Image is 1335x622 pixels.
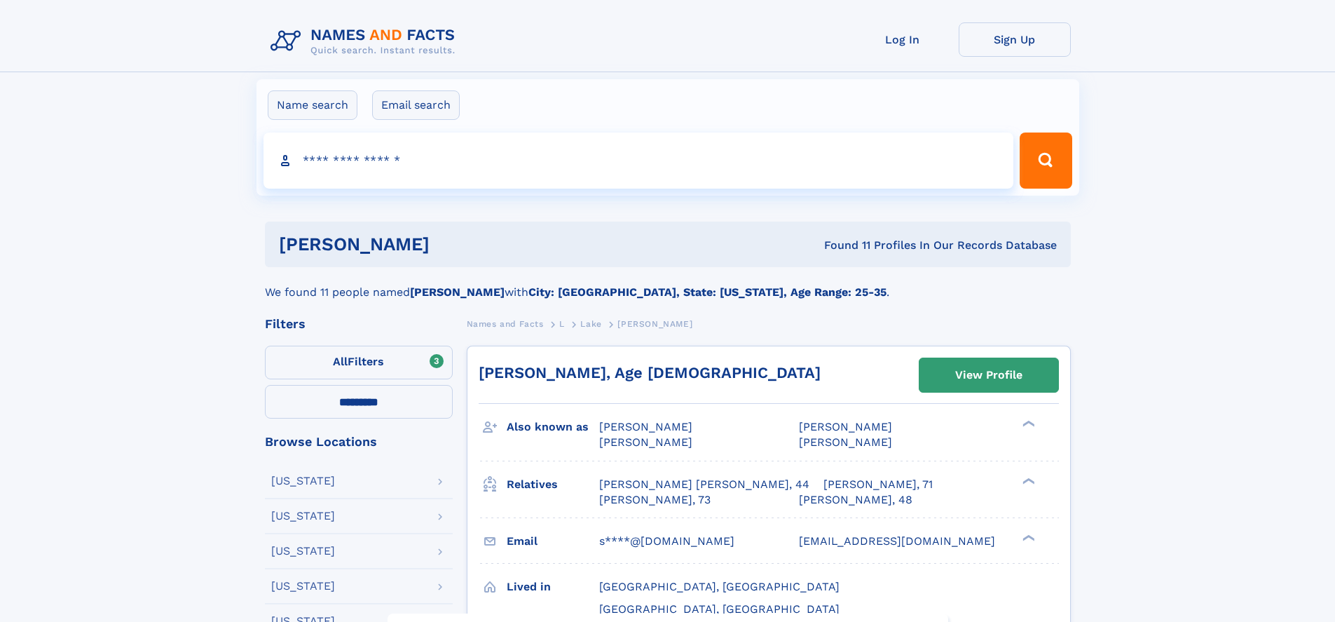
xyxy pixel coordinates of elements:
[919,358,1058,392] a: View Profile
[507,415,599,439] h3: Also known as
[799,492,912,508] a: [PERSON_NAME], 48
[271,475,335,487] div: [US_STATE]
[279,236,627,253] h1: [PERSON_NAME]
[580,315,601,332] a: Lake
[627,238,1057,253] div: Found 11 Profiles In Our Records Database
[467,315,544,332] a: Names and Facts
[271,581,335,592] div: [US_STATE]
[580,319,601,329] span: Lake
[847,22,959,57] a: Log In
[799,435,892,449] span: [PERSON_NAME]
[507,473,599,496] h3: Relatives
[410,285,505,299] b: [PERSON_NAME]
[507,529,599,553] h3: Email
[1019,533,1036,542] div: ❯
[268,90,357,120] label: Name search
[599,420,692,433] span: [PERSON_NAME]
[479,364,821,381] a: [PERSON_NAME], Age [DEMOGRAPHIC_DATA]
[1020,133,1072,189] button: Search Button
[599,492,711,508] a: [PERSON_NAME], 73
[1019,419,1036,428] div: ❯
[507,575,599,599] h3: Lived in
[823,477,933,492] a: [PERSON_NAME], 71
[599,580,840,593] span: [GEOGRAPHIC_DATA], [GEOGRAPHIC_DATA]
[559,315,565,332] a: L
[333,355,348,368] span: All
[265,267,1071,301] div: We found 11 people named with .
[265,435,453,448] div: Browse Locations
[799,534,995,548] span: [EMAIL_ADDRESS][DOMAIN_NAME]
[617,319,692,329] span: [PERSON_NAME]
[799,420,892,433] span: [PERSON_NAME]
[559,319,565,329] span: L
[955,359,1022,391] div: View Profile
[265,318,453,330] div: Filters
[599,435,692,449] span: [PERSON_NAME]
[528,285,886,299] b: City: [GEOGRAPHIC_DATA], State: [US_STATE], Age Range: 25-35
[271,546,335,557] div: [US_STATE]
[599,477,809,492] a: [PERSON_NAME] [PERSON_NAME], 44
[265,346,453,379] label: Filters
[271,511,335,522] div: [US_STATE]
[599,602,840,616] span: [GEOGRAPHIC_DATA], [GEOGRAPHIC_DATA]
[372,90,460,120] label: Email search
[1019,476,1036,485] div: ❯
[959,22,1071,57] a: Sign Up
[263,133,1014,189] input: search input
[265,22,467,60] img: Logo Names and Facts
